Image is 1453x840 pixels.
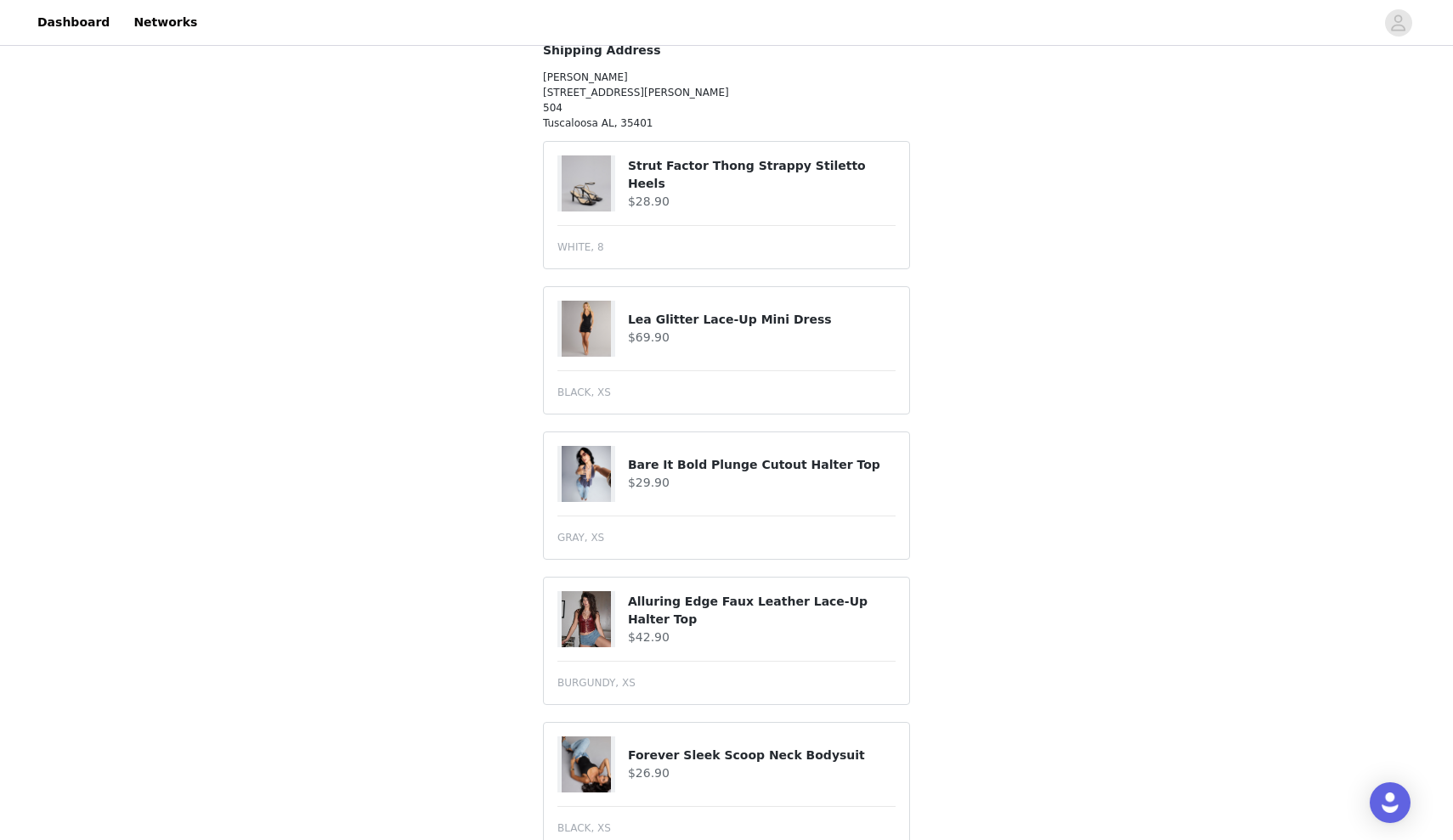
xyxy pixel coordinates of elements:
span: WHITE, 8 [557,240,604,255]
span: BLACK, XS [557,385,611,400]
a: Dashboard [27,3,120,42]
a: Networks [123,3,207,42]
img: Forever Sleek Scoop Neck Bodysuit [562,736,611,792]
h4: $26.90 [628,764,896,782]
img: Strut Factor Thong Strappy Stiletto Heels [562,155,611,211]
span: GRAY, XS [557,530,604,545]
div: Open Intercom Messenger [1370,782,1411,823]
img: Bare It Bold Plunge Cutout Halter Top [562,446,611,502]
img: Lea Glitter Lace-Up Mini Dress [562,301,611,357]
span: BLACK, XS [557,820,611,836]
h4: $42.90 [628,629,896,646]
h4: Lea Glitter Lace-Up Mini Dress [628,311,896,329]
div: avatar [1390,9,1406,37]
span: BURGUNDY, XS [557,675,636,691]
h4: $69.90 [628,329,896,347]
h4: Forever Sleek Scoop Neck Bodysuit [628,747,896,764]
h4: $29.90 [628,474,896,492]
p: [PERSON_NAME] [STREET_ADDRESS][PERSON_NAME] 504 Tuscaloosa AL, 35401 [543,70,910,131]
h4: Alluring Edge Faux Leather Lace-Up Halter Top [628,593,896,629]
h4: Bare It Bold Plunge Cutout Halter Top [628,456,896,474]
h4: Shipping Address [543,42,910,59]
img: Alluring Edge Faux Leather Lace-Up Halter Top [562,591,611,647]
h4: Strut Factor Thong Strappy Stiletto Heels [628,157,896,193]
h4: $28.90 [628,193,896,211]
